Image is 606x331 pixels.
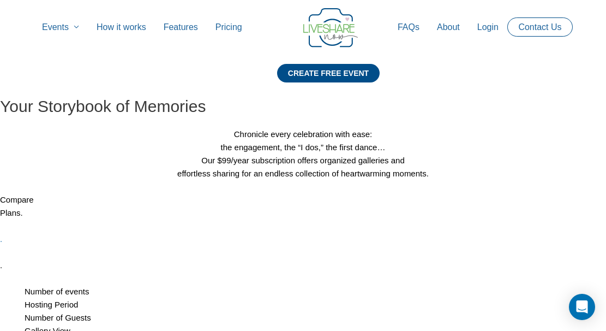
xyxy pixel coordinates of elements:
li: Number of Guests [25,311,606,324]
a: About [428,10,469,45]
div: CREATE FREE EVENT [277,64,380,82]
a: Features [155,10,207,45]
a: Pricing [207,10,251,45]
div: Open Intercom Messenger [569,294,595,320]
li: Number of events [25,285,606,298]
nav: Site Navigation [19,10,587,45]
a: FAQs [389,10,428,45]
a: Contact Us [509,18,570,36]
a: Events [33,10,88,45]
a: CREATE FREE EVENT [277,64,380,96]
img: LiveShare logo - Capture & Share Event Memories [303,8,358,48]
a: How it works [88,10,155,45]
li: Hosting Period [25,298,606,311]
a: Login [469,10,507,45]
